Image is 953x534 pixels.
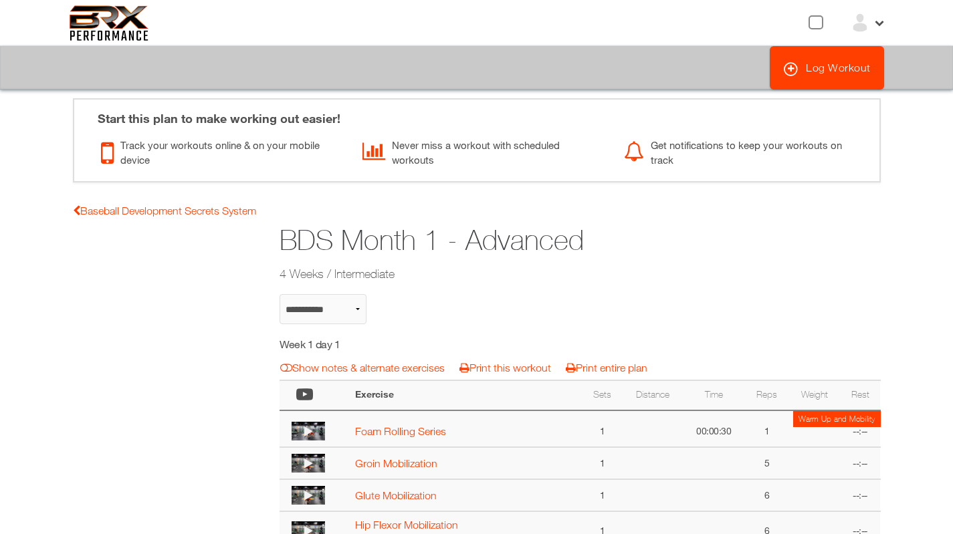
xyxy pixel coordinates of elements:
[84,100,869,128] div: Start this plan to make working out easier!
[355,489,437,501] a: Glute Mobilization
[745,380,789,410] th: Reps
[683,380,744,410] th: Time
[623,380,683,410] th: Distance
[788,380,840,410] th: Weight
[355,457,437,469] a: Groin Mobilization
[840,479,880,511] td: --:--
[850,13,870,33] img: ex-default-user.svg
[355,519,458,531] a: Hip Flexor Mobilization
[280,221,777,260] h1: BDS Month 1 - Advanced
[280,265,777,282] h2: 4 Weeks / Intermediate
[624,134,865,168] div: Get notifications to keep your workouts on track
[73,205,256,217] a: Baseball Development Secrets System
[280,362,445,374] a: Show notes & alternate exercises
[683,410,744,448] td: 00:00:30
[840,410,880,448] td: --:--
[355,425,446,437] a: Foam Rolling Series
[745,410,789,448] td: 1
[583,410,623,448] td: 1
[745,447,789,479] td: 5
[745,479,789,511] td: 6
[840,447,880,479] td: --:--
[280,337,518,352] h5: Week 1 day 1
[566,362,647,374] a: Print entire plan
[793,411,881,427] td: Warm Up and Mobility
[292,454,325,473] img: thumbnail.png
[583,479,623,511] td: 1
[583,380,623,410] th: Sets
[840,380,880,410] th: Rest
[292,486,325,505] img: thumbnail.png
[583,447,623,479] td: 1
[348,380,583,410] th: Exercise
[770,46,884,90] a: Log Workout
[70,5,149,41] img: 6f7da32581c89ca25d665dc3aae533e4f14fe3ef_original.svg
[292,422,325,440] img: thumbnail.png
[459,362,551,374] a: Print this workout
[362,134,604,168] div: Never miss a workout with scheduled workouts
[101,134,342,168] div: Track your workouts online & on your mobile device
